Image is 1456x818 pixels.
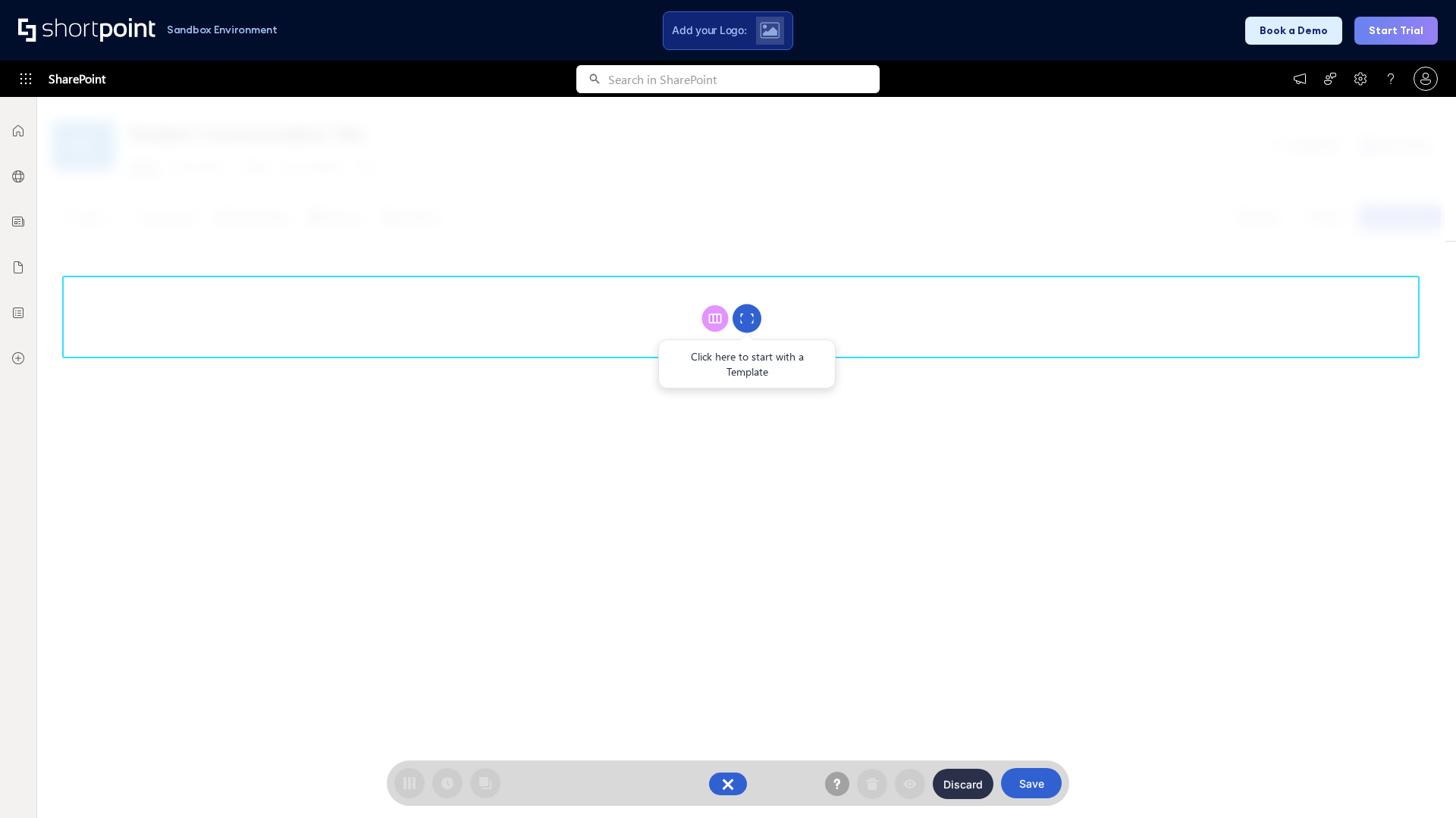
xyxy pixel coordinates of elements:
[672,23,746,37] span: Add your Logo:
[760,22,780,39] img: Upload logo
[1380,745,1456,818] iframe: Chat Widget
[608,65,880,93] input: Search in SharePoint
[167,26,278,34] h1: Sandbox Environment
[49,61,105,97] span: SharePoint
[1001,768,1062,798] button: Save
[1354,17,1438,45] button: Start Trial
[933,769,993,799] button: Discard
[1245,17,1342,45] button: Book a Demo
